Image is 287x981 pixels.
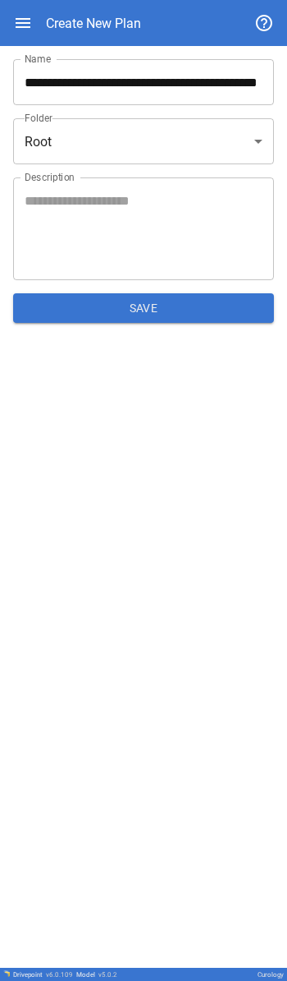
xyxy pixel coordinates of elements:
div: Drivepoint [13,971,73,979]
div: Root [13,118,274,164]
label: Name [25,52,51,66]
img: Drivepoint [3,970,10,977]
span: v 5.0.2 [98,971,117,979]
button: Save [13,293,274,323]
div: Model [76,971,117,979]
span: v 6.0.109 [46,971,73,979]
label: Description [25,170,75,184]
div: Create New Plan [46,16,141,31]
label: Folder [25,111,52,125]
div: Curology [257,971,284,979]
